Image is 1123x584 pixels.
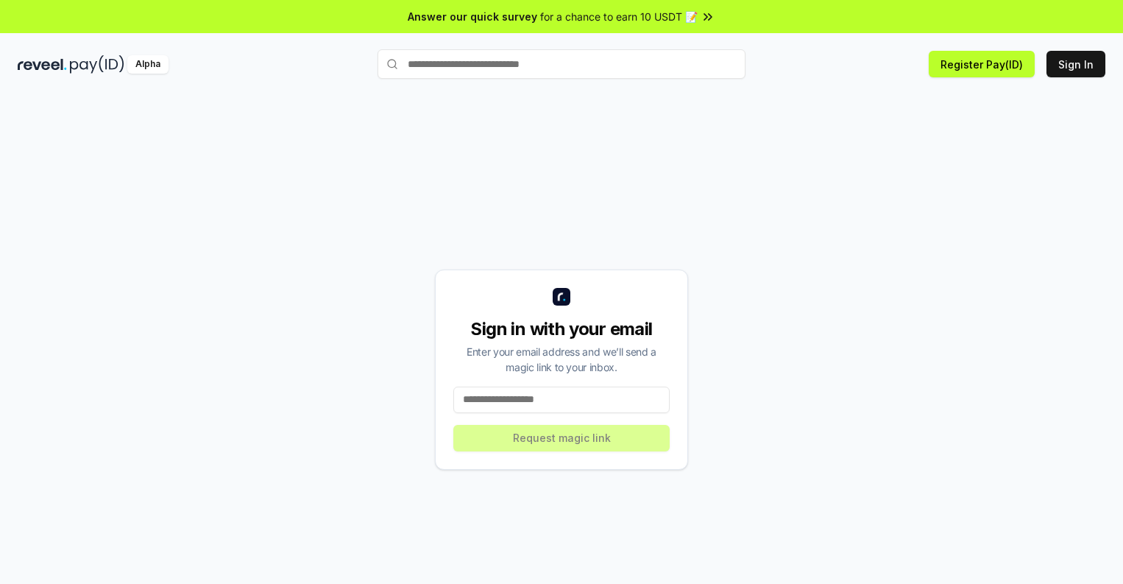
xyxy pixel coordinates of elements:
button: Sign In [1046,51,1105,77]
img: reveel_dark [18,55,67,74]
div: Enter your email address and we’ll send a magic link to your inbox. [453,344,670,375]
img: logo_small [553,288,570,306]
div: Sign in with your email [453,317,670,341]
img: pay_id [70,55,124,74]
span: Answer our quick survey [408,9,537,24]
button: Register Pay(ID) [929,51,1035,77]
span: for a chance to earn 10 USDT 📝 [540,9,698,24]
div: Alpha [127,55,169,74]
